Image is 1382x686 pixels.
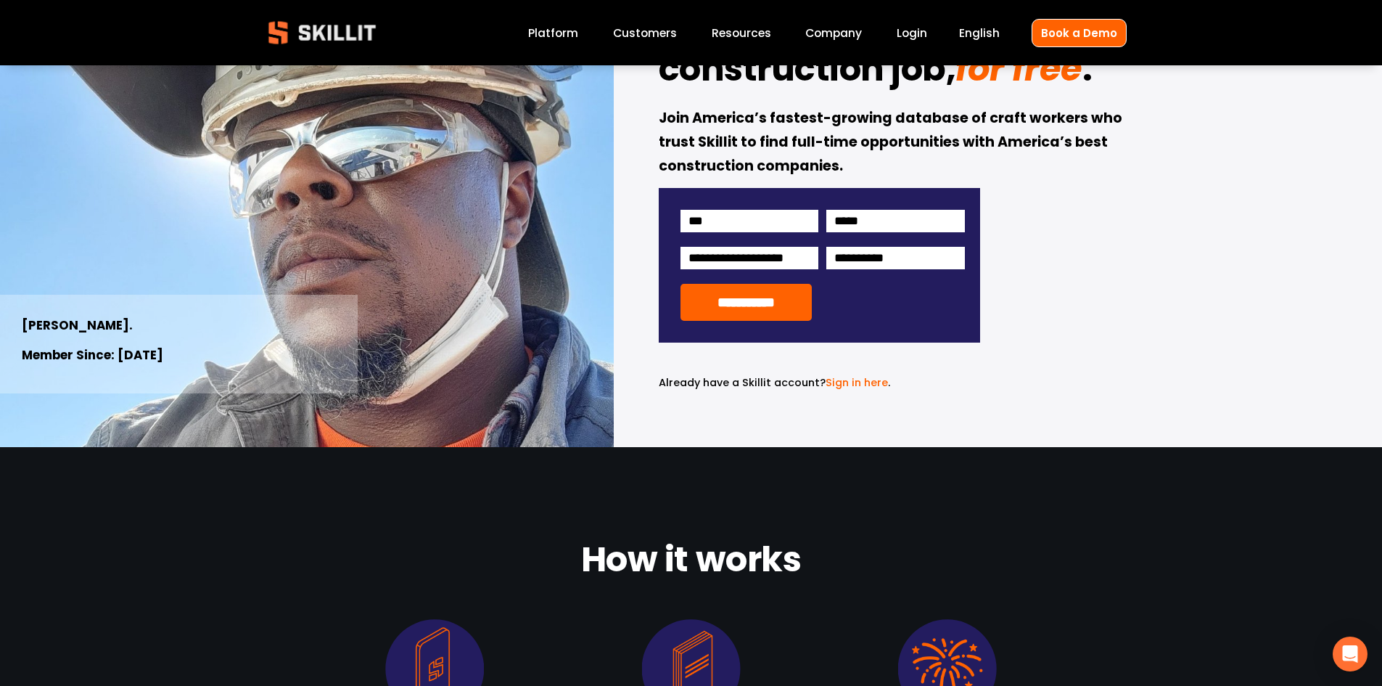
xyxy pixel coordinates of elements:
[659,375,980,391] p: .
[712,25,771,41] span: Resources
[1032,19,1127,47] a: Book a Demo
[659,42,956,102] strong: construction job,
[613,23,677,43] a: Customers
[256,11,388,54] img: Skillit
[659,107,1125,179] strong: Join America’s fastest-growing database of craft workers who trust Skillit to find full-time oppo...
[712,23,771,43] a: folder dropdown
[959,25,1000,41] span: English
[959,23,1000,43] div: language picker
[1082,42,1093,102] strong: .
[22,346,163,367] strong: Member Since: [DATE]
[528,23,578,43] a: Platform
[826,375,888,390] a: Sign in here
[22,316,133,337] strong: [PERSON_NAME].
[659,375,826,390] span: Already have a Skillit account?
[805,23,862,43] a: Company
[1333,637,1367,671] div: Open Intercom Messenger
[897,23,927,43] a: Login
[955,44,1082,93] em: for free
[581,533,801,592] strong: How it works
